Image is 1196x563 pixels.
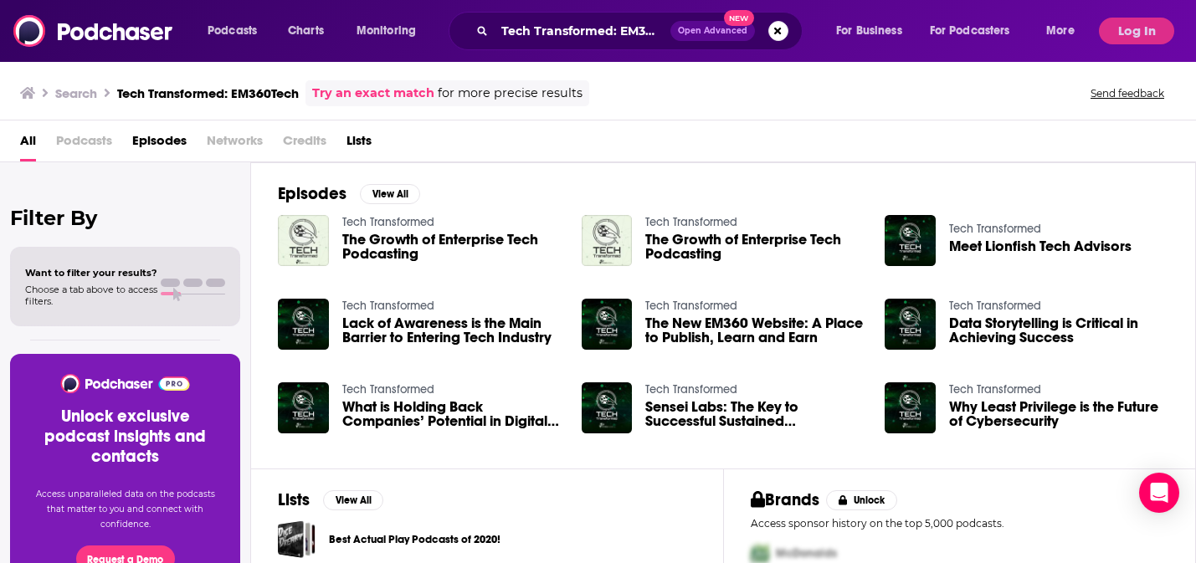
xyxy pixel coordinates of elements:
button: View All [323,490,383,510]
span: Podcasts [56,127,112,161]
img: Podchaser - Follow, Share and Rate Podcasts [13,15,174,47]
a: The New EM360 Website: A Place to Publish, Learn and Earn [645,316,865,345]
a: All [20,127,36,161]
img: Podchaser - Follow, Share and Rate Podcasts [59,374,191,393]
span: Podcasts [208,19,257,43]
a: Data Storytelling is Critical in Achieving Success [949,316,1168,345]
span: More [1046,19,1075,43]
img: The Growth of Enterprise Tech Podcasting [582,215,633,266]
a: Tech Transformed [645,382,737,397]
a: Tech Transformed [645,215,737,229]
img: What is Holding Back Companies’ Potential in Digital Transformation? [278,382,329,433]
input: Search podcasts, credits, & more... [495,18,670,44]
span: Monitoring [357,19,416,43]
p: Access unparalleled data on the podcasts that matter to you and connect with confidence. [30,487,220,532]
h3: Unlock exclusive podcast insights and contacts [30,407,220,467]
img: Lack of Awareness is the Main Barrier to Entering Tech Industry [278,299,329,350]
a: What is Holding Back Companies’ Potential in Digital Transformation? [342,400,562,428]
h3: Tech Transformed: EM360Tech [117,85,299,101]
img: The Growth of Enterprise Tech Podcasting [278,215,329,266]
a: Sensei Labs: The Key to Successful Sustained Transformation [645,400,865,428]
a: Tech Transformed [342,382,434,397]
div: Search podcasts, credits, & more... [465,12,819,50]
a: Best Actual Play Podcasts of 2020! [329,530,500,549]
span: For Business [836,19,902,43]
span: New [724,10,754,26]
span: Networks [207,127,263,161]
button: open menu [196,18,279,44]
a: Episodes [132,127,187,161]
span: McDonalds [776,546,837,560]
button: open menu [824,18,923,44]
h3: Search [55,85,97,101]
button: Log In [1099,18,1174,44]
img: Sensei Labs: The Key to Successful Sustained Transformation [582,382,633,433]
a: Lists [346,127,372,161]
a: Charts [277,18,334,44]
img: Why Least Privilege is the Future of Cybersecurity [885,382,936,433]
img: Data Storytelling is Critical in Achieving Success [885,299,936,350]
a: Why Least Privilege is the Future of Cybersecurity [949,400,1168,428]
span: for more precise results [438,84,583,103]
button: View All [360,184,420,204]
a: The Growth of Enterprise Tech Podcasting [342,233,562,261]
a: Try an exact match [312,84,434,103]
button: Unlock [826,490,897,510]
a: EpisodesView All [278,183,420,204]
button: Open AdvancedNew [670,21,755,41]
a: The Growth of Enterprise Tech Podcasting [645,233,865,261]
span: Choose a tab above to access filters. [25,284,157,307]
a: Tech Transformed [949,222,1041,236]
button: open menu [345,18,438,44]
span: Open Advanced [678,27,747,35]
a: Lack of Awareness is the Main Barrier to Entering Tech Industry [342,316,562,345]
span: Want to filter your results? [25,267,157,279]
span: Charts [288,19,324,43]
button: Send feedback [1086,86,1169,100]
button: open menu [1034,18,1096,44]
p: Access sponsor history on the top 5,000 podcasts. [751,517,1169,530]
h2: Episodes [278,183,346,204]
img: The New EM360 Website: A Place to Publish, Learn and Earn [582,299,633,350]
img: Meet Lionfish Tech Advisors [885,215,936,266]
a: Tech Transformed [342,215,434,229]
span: Credits [283,127,326,161]
a: Tech Transformed [645,299,737,313]
a: Tech Transformed [342,299,434,313]
a: Best Actual Play Podcasts of 2020! [278,520,316,558]
a: Tech Transformed [949,299,1041,313]
a: ListsView All [278,489,383,510]
div: Open Intercom Messenger [1139,473,1179,513]
h2: Brands [751,489,820,510]
button: open menu [919,18,1034,44]
a: Tech Transformed [949,382,1041,397]
a: Meet Lionfish Tech Advisors [949,239,1132,253]
h2: Filter By [10,206,240,230]
span: For Podcasters [930,19,1010,43]
h2: Lists [278,489,310,510]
